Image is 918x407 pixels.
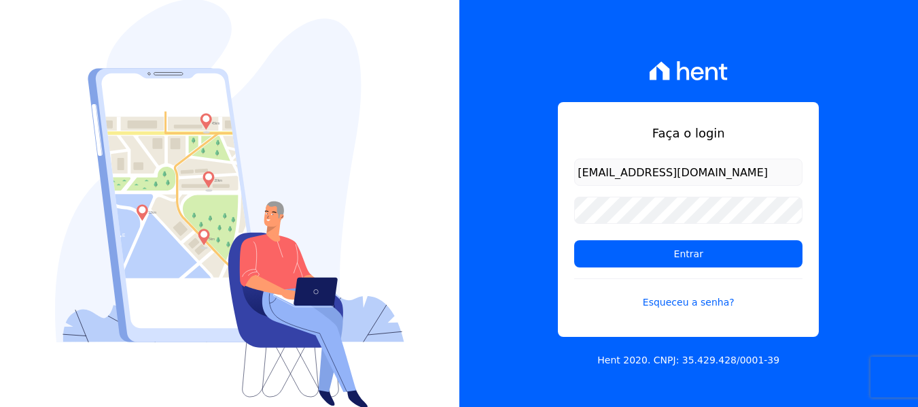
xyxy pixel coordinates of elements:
[574,124,802,142] h1: Faça o login
[574,159,802,186] input: Email
[597,353,779,368] p: Hent 2020. CNPJ: 35.429.428/0001-39
[574,240,802,267] input: Entrar
[574,278,802,310] a: Esqueceu a senha?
